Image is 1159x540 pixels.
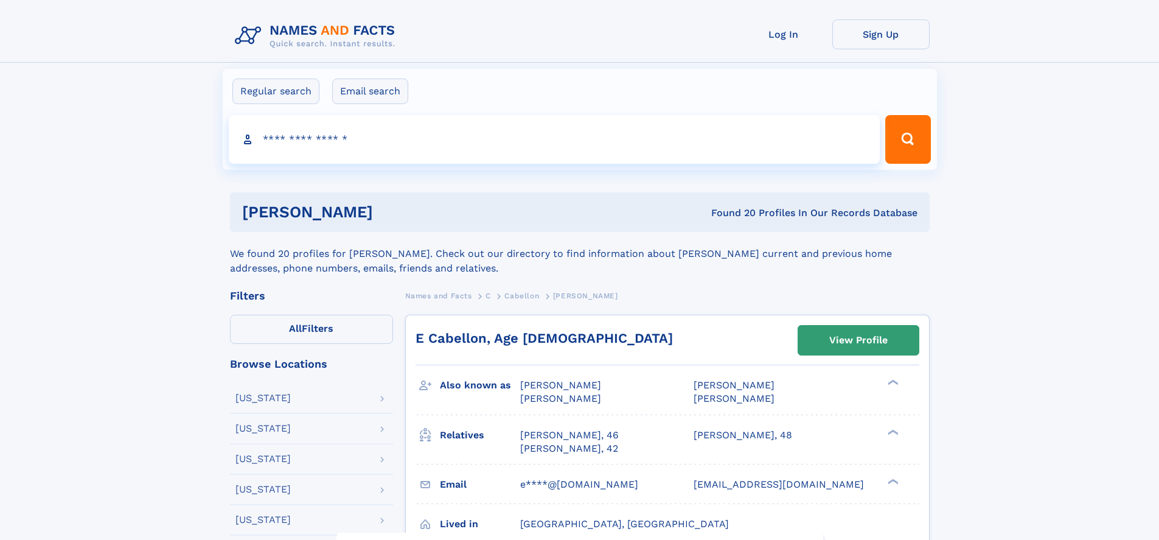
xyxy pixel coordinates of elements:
[829,326,888,354] div: View Profile
[504,292,539,300] span: Cabellon
[440,425,520,446] h3: Relatives
[694,429,792,442] a: [PERSON_NAME], 48
[230,315,393,344] label: Filters
[694,393,774,404] span: [PERSON_NAME]
[235,485,291,494] div: [US_STATE]
[542,206,917,220] div: Found 20 Profiles In Our Records Database
[885,477,899,485] div: ❯
[235,424,291,433] div: [US_STATE]
[520,518,729,530] span: [GEOGRAPHIC_DATA], [GEOGRAPHIC_DATA]
[230,232,930,276] div: We found 20 profiles for [PERSON_NAME]. Check out our directory to find information about [PERSON...
[440,474,520,495] h3: Email
[486,288,491,303] a: C
[520,393,601,404] span: [PERSON_NAME]
[440,514,520,535] h3: Lived in
[235,515,291,525] div: [US_STATE]
[553,292,618,300] span: [PERSON_NAME]
[235,393,291,403] div: [US_STATE]
[229,115,880,164] input: search input
[486,292,491,300] span: C
[242,205,542,220] h1: [PERSON_NAME]
[885,379,899,387] div: ❯
[232,79,319,104] label: Regular search
[504,288,539,303] a: Cabellon
[520,379,601,391] span: [PERSON_NAME]
[520,442,618,455] a: [PERSON_NAME], 42
[520,429,619,442] a: [PERSON_NAME], 46
[230,19,405,52] img: Logo Names and Facts
[332,79,408,104] label: Email search
[694,479,864,490] span: [EMAIL_ADDRESS][DOMAIN_NAME]
[832,19,930,49] a: Sign Up
[885,115,930,164] button: Search Button
[230,290,393,301] div: Filters
[289,323,302,334] span: All
[440,375,520,396] h3: Also known as
[694,379,774,391] span: [PERSON_NAME]
[885,428,899,436] div: ❯
[798,326,919,355] a: View Profile
[735,19,832,49] a: Log In
[235,454,291,464] div: [US_STATE]
[416,331,673,346] a: E Cabellon, Age [DEMOGRAPHIC_DATA]
[405,288,472,303] a: Names and Facts
[230,359,393,370] div: Browse Locations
